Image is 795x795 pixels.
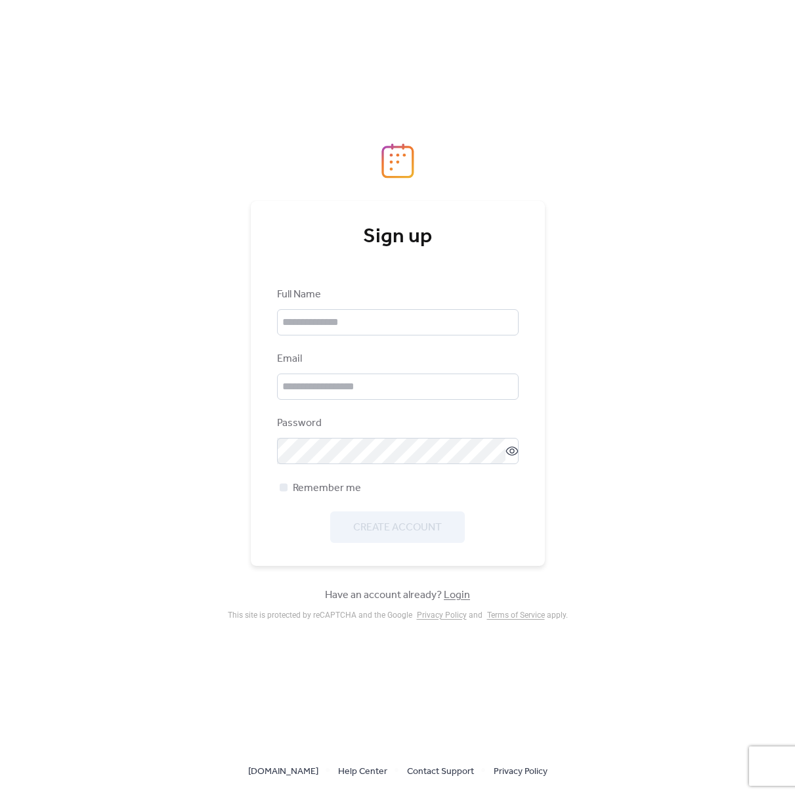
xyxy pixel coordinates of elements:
[277,351,516,367] div: Email
[325,588,470,603] span: Have an account already?
[381,143,414,179] img: logo
[487,611,545,620] a: Terms of Service
[248,764,318,780] span: [DOMAIN_NAME]
[494,763,548,779] a: Privacy Policy
[407,763,474,779] a: Contact Support
[277,287,516,303] div: Full Name
[444,585,470,605] a: Login
[338,763,387,779] a: Help Center
[228,611,568,620] div: This site is protected by reCAPTCHA and the Google and apply .
[494,764,548,780] span: Privacy Policy
[277,416,516,431] div: Password
[277,224,519,250] div: Sign up
[338,764,387,780] span: Help Center
[293,481,361,496] span: Remember me
[248,763,318,779] a: [DOMAIN_NAME]
[417,611,467,620] a: Privacy Policy
[407,764,474,780] span: Contact Support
